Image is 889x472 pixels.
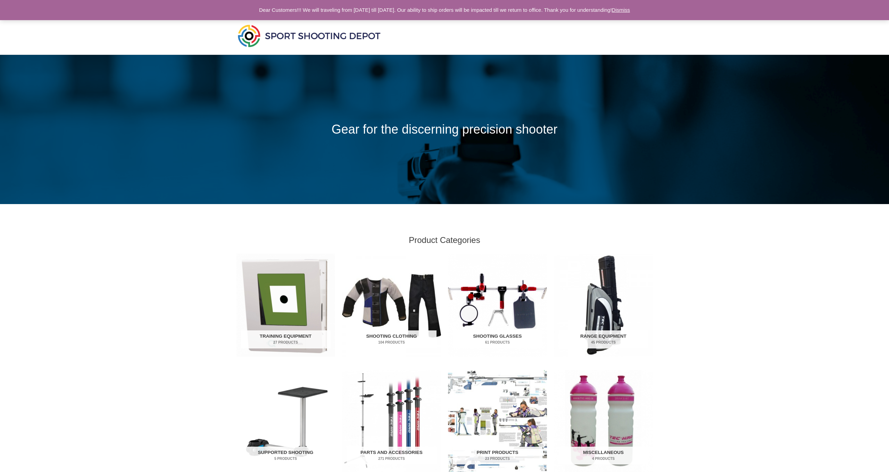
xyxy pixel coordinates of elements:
[236,254,335,357] img: Training Equipment
[612,7,630,13] a: Dismiss
[448,254,547,357] a: Visit product category Shooting Glasses
[554,254,653,357] a: Visit product category Range Equipment
[453,447,542,465] h2: Print Products
[448,254,547,357] img: Shooting Glasses
[342,254,441,357] img: Shooting Clothing
[236,23,382,49] img: Sport Shooting Depot
[241,340,331,345] mark: 27 Products
[554,254,653,357] img: Range Equipment
[241,447,331,465] h2: Supported Shooting
[453,330,542,348] h2: Shooting Glasses
[241,330,331,348] h2: Training Equipment
[236,118,653,141] p: Gear for the discerning precision shooter
[453,456,542,461] mark: 23 Products
[342,254,441,357] a: Visit product category Shooting Clothing
[236,235,653,245] h2: Product Categories
[559,340,648,345] mark: 45 Products
[236,254,335,357] a: Visit product category Training Equipment
[347,330,437,348] h2: Shooting Clothing
[241,456,331,461] mark: 5 Products
[559,330,648,348] h2: Range Equipment
[347,456,437,461] mark: 271 Products
[453,340,542,345] mark: 61 Products
[347,340,437,345] mark: 104 Products
[559,456,648,461] mark: 4 Products
[347,447,437,465] h2: Parts and Accessories
[559,447,648,465] h2: Miscellaneous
